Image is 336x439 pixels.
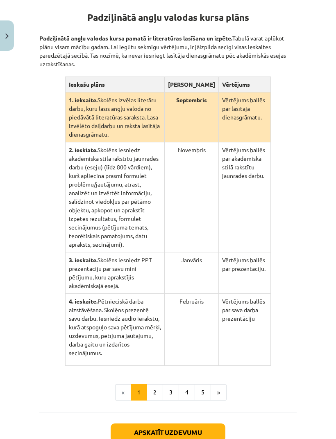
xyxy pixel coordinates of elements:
td: Skolēns iesniedz akadēmiskā stilā rakstītu jaunrades darbu (eseju) (līdz 800 vārdiem), kurš aplie... [65,142,165,252]
th: Vērtējums [219,77,271,92]
img: icon-close-lesson-0947bae3869378f0d4975bcd49f059093ad1ed9edebbc8119c70593378902aed.svg [5,34,9,39]
p: Februāris [168,297,215,306]
button: 1 [131,384,147,401]
td: Skolēns izvēlas literāru darbu, kuru lasīs angļu valodā no piedāvātā literatūras saraksta. Lasa i... [65,92,165,142]
th: [PERSON_NAME] [165,77,219,92]
strong: 4. ieskaite. [69,297,98,305]
td: Skolēns iesniedz PPT prezentāciju par savu mini pētījumu, kuru aprakstījis akadēmiskajā esejā. [65,252,165,294]
strong: Septembris [176,96,207,104]
strong: 1. ieksaite. [69,96,98,104]
button: 5 [195,384,211,401]
p: Pētnieciskā darba aizstāvēšana. Skolēns prezentē savu darbu. Iesniedz audio ierakstu, kurā atspog... [69,297,161,357]
button: 3 [163,384,179,401]
button: » [211,384,227,401]
strong: Padziļinātā angļu valodas kursa pamatā ir literatūras lasīšana un izpēte. [39,34,232,42]
td: Vērtējums ballēs par prezentāciju. [219,252,271,294]
button: 2 [147,384,163,401]
td: Novembris [165,142,219,252]
td: Vērtējums ballēs par akadēmiskā stilā rakstītu jaunrades darbu. [219,142,271,252]
td: Janvāris [165,252,219,294]
p: Tabulā varat aplūkot plānu visam mācību gadam. Lai iegūtu sekmīgu vērtējumu, ir jāizpilda secīgi ... [39,25,297,68]
nav: Page navigation example [39,384,297,401]
strong: Padziļinātā angļu valodas kursa plāns [87,11,249,23]
strong: 2. ieskiate. [69,146,98,153]
button: 4 [179,384,195,401]
td: Vērtējums ballēs par lasītāja dienasgrāmatu. [219,92,271,142]
th: Ieskašu plāns [65,77,165,92]
td: Vērtējums ballēs par sava darba prezentāciju [219,294,271,366]
strong: 3. ieskaite. [69,256,98,263]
